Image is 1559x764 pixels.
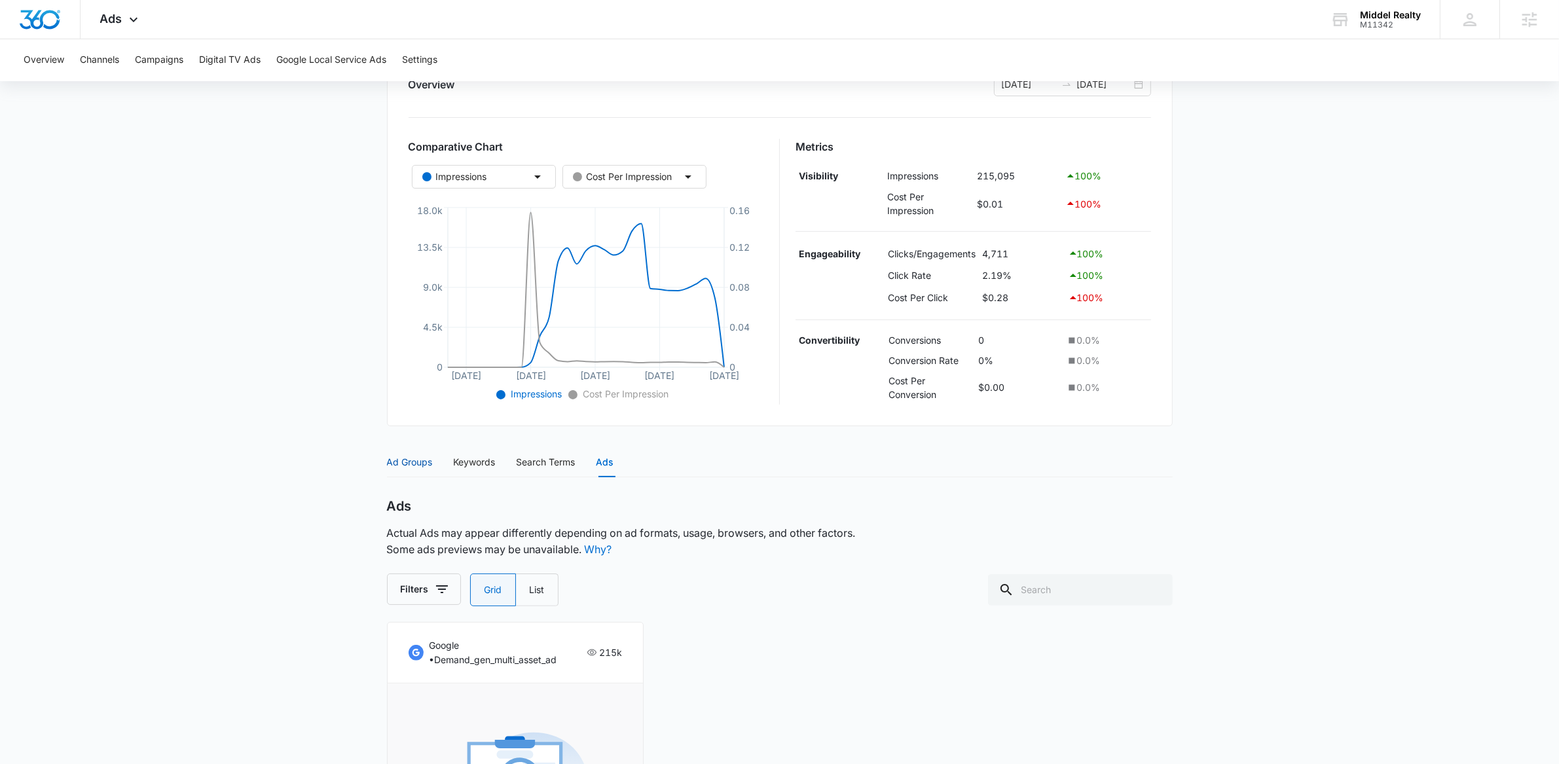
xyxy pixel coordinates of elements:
[974,165,1062,187] td: 215,095
[580,388,669,399] span: Cost Per Impression
[1065,196,1147,211] div: 100 %
[729,205,750,216] tspan: 0.16
[799,170,838,181] strong: Visibility
[423,321,443,333] tspan: 4.5k
[1068,268,1148,283] div: 100 %
[387,498,412,515] h2: Ads
[409,645,424,661] img: google
[979,264,1065,287] td: 2.19%
[600,646,622,660] p: 215k
[21,21,31,31] img: logo_orange.svg
[562,165,706,189] button: Cost Per Impression
[644,370,674,381] tspan: [DATE]
[517,455,576,469] div: Search Terms
[1068,290,1148,306] div: 100 %
[516,573,559,606] label: List
[796,139,1151,155] h3: Metrics
[885,350,975,371] td: Conversion Rate
[799,335,860,346] strong: Convertibility
[50,77,117,86] div: Domain Overview
[974,187,1062,221] td: $0.01
[1065,168,1147,184] div: 100 %
[979,242,1065,264] td: 4,711
[885,264,979,287] td: Click Rate
[276,39,386,81] button: Google Local Service Ads
[1061,79,1072,90] span: to
[423,282,443,293] tspan: 9.0k
[729,242,750,253] tspan: 0.12
[409,77,455,92] h2: Overview
[199,39,261,81] button: Digital TV Ads
[387,455,433,469] div: Ad Groups
[1068,246,1148,261] div: 100 %
[975,350,1063,371] td: 0%
[402,39,437,81] button: Settings
[387,573,461,605] button: Filters
[515,370,545,381] tspan: [DATE]
[417,242,443,253] tspan: 13.5k
[24,39,64,81] button: Overview
[1360,10,1421,20] div: account name
[437,361,443,373] tspan: 0
[80,39,119,81] button: Channels
[884,165,974,187] td: Impressions
[422,170,487,184] div: Impressions
[451,370,481,381] tspan: [DATE]
[573,170,672,184] div: Cost Per Impression
[885,242,979,264] td: Clicks/Engagements
[100,12,122,26] span: Ads
[585,543,612,556] a: Why?
[1077,77,1131,92] input: End date
[35,76,46,86] img: tab_domain_overview_orange.svg
[135,39,183,81] button: Campaigns
[470,573,516,606] label: Grid
[799,248,860,259] strong: Engageability
[508,388,562,399] span: Impressions
[709,370,739,381] tspan: [DATE]
[580,370,610,381] tspan: [DATE]
[417,205,443,216] tspan: 18.0k
[1066,354,1148,367] div: 0.0 %
[884,187,974,221] td: Cost Per Impression
[454,455,496,469] div: Keywords
[729,361,735,373] tspan: 0
[21,34,31,45] img: website_grey.svg
[409,139,764,155] h3: Comparative Chart
[975,331,1063,351] td: 0
[145,77,221,86] div: Keywords by Traffic
[412,165,556,189] button: Impressions
[1002,77,1056,92] input: Start date
[1066,380,1148,394] div: 0.0 %
[885,371,975,405] td: Cost Per Conversion
[988,574,1173,606] input: Search
[729,321,750,333] tspan: 0.04
[596,455,614,469] div: Ads
[975,371,1063,405] td: $0.00
[885,287,979,309] td: Cost Per Click
[34,34,144,45] div: Domain: [DOMAIN_NAME]
[429,638,586,667] p: google • demand_gen_multi_asset_ad
[130,76,141,86] img: tab_keywords_by_traffic_grey.svg
[1360,20,1421,29] div: account id
[979,287,1065,309] td: $0.28
[1066,333,1148,347] div: 0.0 %
[885,331,975,351] td: Conversions
[1061,79,1072,90] span: swap-right
[729,282,750,293] tspan: 0.08
[387,525,856,558] p: Actual Ads may appear differently depending on ad formats, usage, browsers, and other factors. So...
[37,21,64,31] div: v 4.0.25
